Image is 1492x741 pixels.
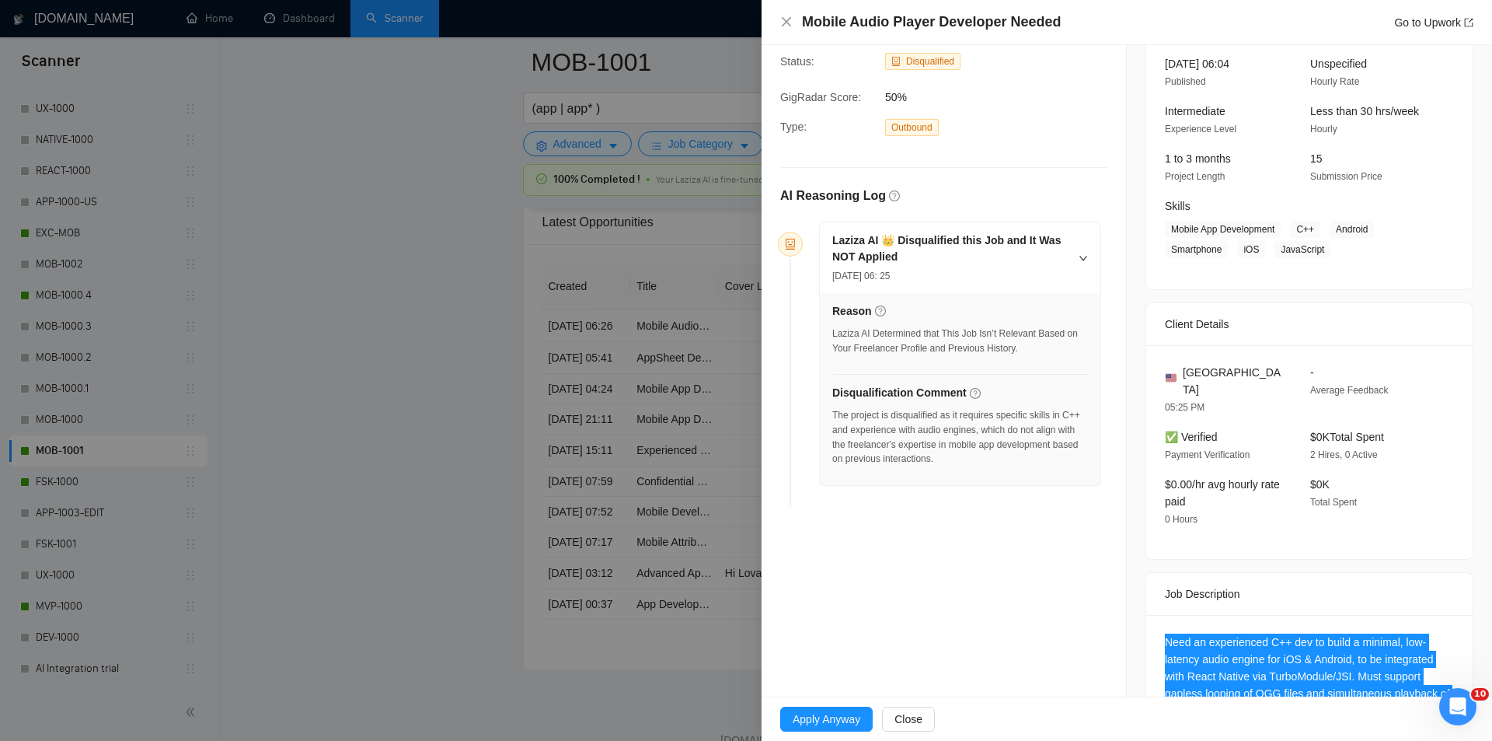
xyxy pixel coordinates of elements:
span: Mobile App Development [1165,221,1281,238]
span: 15 [1310,152,1323,165]
span: Project Length [1165,171,1225,182]
span: JavaScript [1274,241,1330,258]
span: iOS [1237,241,1265,258]
span: Less than 30 hrs/week [1310,105,1419,117]
h5: AI Reasoning Log [780,187,886,205]
img: 🇺🇸 [1166,372,1177,383]
span: Submission Price [1310,171,1382,182]
span: Smartphone [1165,241,1228,258]
span: [GEOGRAPHIC_DATA] [1183,364,1285,398]
span: right [1079,253,1088,263]
span: question-circle [970,388,981,399]
span: Apply Anyway [793,711,860,728]
span: - [1310,366,1314,379]
span: Hourly Rate [1310,76,1359,87]
span: $0K Total Spent [1310,431,1384,443]
span: Experience Level [1165,124,1236,135]
span: 10 [1471,688,1489,701]
span: question-circle [889,190,900,201]
button: Close [882,707,935,732]
div: The project is disqualified as it requires specific skills in C++ and experience with audio engin... [832,408,1088,467]
span: 1 to 3 months [1165,152,1231,165]
span: Android [1330,221,1374,238]
span: Close [894,711,922,728]
h4: Mobile Audio Player Developer Needed [802,12,1061,32]
span: 50% [885,89,1118,106]
h5: Laziza AI 👑 Disqualified this Job and It Was NOT Applied [832,232,1069,265]
button: Apply Anyway [780,707,873,732]
div: Client Details [1165,303,1454,345]
span: [DATE] 06: 25 [832,271,890,281]
span: ✅ Verified [1165,431,1218,443]
div: Laziza AI Determined that This Job Isn’t Relevant Based on Your Freelancer Profile and Previous H... [832,327,1088,356]
span: Disqualified [906,56,954,67]
span: close [780,16,793,28]
span: GigRadar Score: [780,91,861,103]
span: $0K [1310,478,1330,491]
span: Total Spent [1310,497,1357,508]
h5: Reason [832,303,872,320]
span: Average Feedback [1310,385,1389,396]
span: 2 Hires, 0 Active [1310,449,1378,460]
span: robot [785,239,796,250]
span: Published [1165,76,1206,87]
span: C++ [1290,221,1320,238]
span: 05:25 PM [1165,402,1204,413]
span: question-circle [875,306,886,316]
iframe: Intercom live chat [1439,688,1476,725]
span: Intermediate [1165,105,1225,117]
span: [DATE] 06:04 [1165,58,1229,70]
span: Status: [780,55,814,68]
a: Go to Upworkexport [1394,16,1473,29]
span: $0.00/hr avg hourly rate paid [1165,478,1280,508]
span: Skills [1165,200,1190,212]
span: export [1464,18,1473,27]
h5: Disqualification Comment [832,385,967,401]
span: Type: [780,121,807,133]
button: Close [780,16,793,29]
span: 0 Hours [1165,514,1197,525]
span: Unspecified [1310,58,1367,70]
span: robot [891,57,901,66]
span: Hourly [1310,124,1337,135]
span: Payment Verification [1165,449,1250,460]
span: Outbound [885,119,939,136]
div: Job Description [1165,573,1454,615]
